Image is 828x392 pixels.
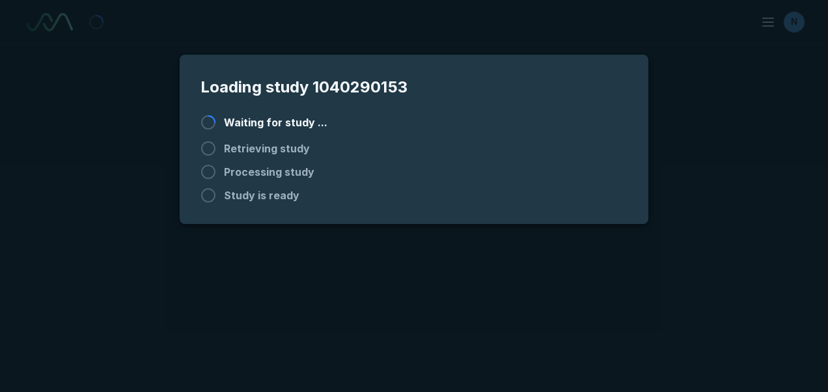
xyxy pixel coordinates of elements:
[224,141,310,156] span: Retrieving study
[224,164,314,180] span: Processing study
[180,55,648,224] div: modal
[200,76,628,99] span: Loading study 1040290153
[224,188,299,203] span: Study is ready
[224,115,327,130] span: Waiting for study ...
